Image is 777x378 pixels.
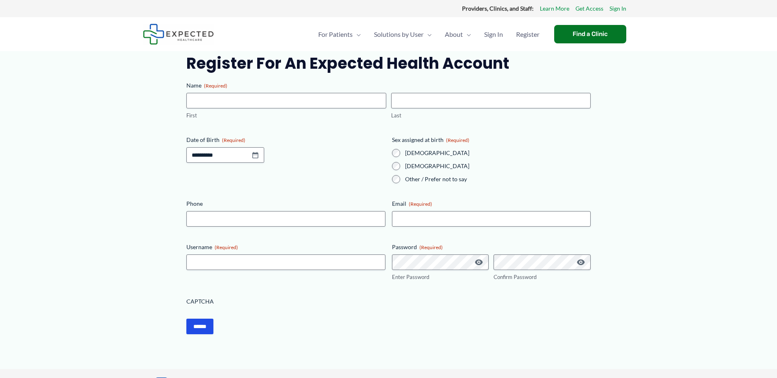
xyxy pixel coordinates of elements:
[204,83,227,89] span: (Required)
[392,136,469,144] legend: Sex assigned at birth
[405,149,591,157] label: [DEMOGRAPHIC_DATA]
[419,244,443,250] span: (Required)
[392,200,591,208] label: Email
[576,257,586,267] button: Show Password
[367,20,438,49] a: Solutions by UserMenu Toggle
[445,20,463,49] span: About
[405,162,591,170] label: [DEMOGRAPHIC_DATA]
[186,297,591,306] label: CAPTCHA
[409,201,432,207] span: (Required)
[392,243,443,251] legend: Password
[516,20,539,49] span: Register
[405,175,591,183] label: Other / Prefer not to say
[186,112,386,119] label: First
[554,25,626,43] a: Find a Clinic
[463,20,471,49] span: Menu Toggle
[540,3,569,14] a: Learn More
[186,136,385,144] label: Date of Birth
[474,257,484,267] button: Show Password
[392,273,489,281] label: Enter Password
[446,137,469,143] span: (Required)
[215,244,238,250] span: (Required)
[575,3,603,14] a: Get Access
[510,20,546,49] a: Register
[318,20,353,49] span: For Patients
[609,3,626,14] a: Sign In
[312,20,367,49] a: For PatientsMenu Toggle
[186,243,385,251] label: Username
[312,20,546,49] nav: Primary Site Navigation
[494,273,591,281] label: Confirm Password
[374,20,424,49] span: Solutions by User
[462,5,534,12] strong: Providers, Clinics, and Staff:
[186,81,227,90] legend: Name
[186,53,591,73] h2: Register for an Expected Health Account
[353,20,361,49] span: Menu Toggle
[478,20,510,49] a: Sign In
[438,20,478,49] a: AboutMenu Toggle
[484,20,503,49] span: Sign In
[143,24,214,45] img: Expected Healthcare Logo - side, dark font, small
[391,112,591,119] label: Last
[222,137,245,143] span: (Required)
[186,200,385,208] label: Phone
[424,20,432,49] span: Menu Toggle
